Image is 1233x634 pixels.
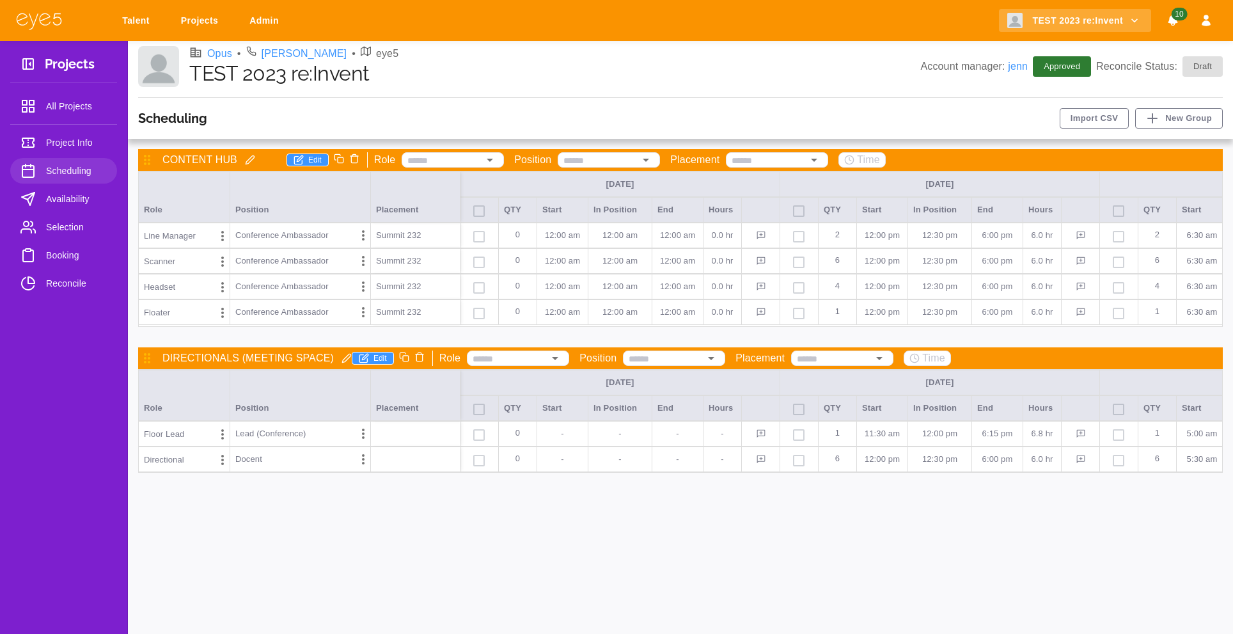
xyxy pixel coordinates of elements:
[1182,453,1222,466] p: 5:30 AM
[857,152,880,168] p: Time
[908,197,972,223] div: In Position
[241,9,292,33] a: Admin
[652,395,703,421] div: End
[235,427,306,440] p: Lead (Conference)
[542,306,583,319] p: 12:00 AM
[10,158,117,184] a: Scheduling
[1171,8,1187,20] span: 10
[977,280,1017,293] p: 6:00 PM
[593,427,647,440] p: -
[1143,447,1171,472] p: 6
[735,351,785,366] p: Placement
[1182,427,1222,440] p: 5:00 AM
[537,395,588,421] div: Start
[46,163,107,178] span: Scheduling
[542,427,583,440] p: -
[138,111,207,126] h3: Scheduling
[504,249,531,273] p: 0
[1138,395,1177,421] div: QTY
[376,255,455,267] p: Summit 232
[235,453,262,466] p: Docent
[1028,255,1056,267] p: 6.0 hr
[144,255,175,268] p: Scanner
[913,453,966,466] p: 12:30 PM
[504,223,531,248] p: 0
[579,351,616,366] p: Position
[1028,427,1056,440] p: 6.8 hr
[819,197,857,223] div: QTY
[709,280,736,293] p: 0.0 hr
[824,274,851,299] p: 4
[10,186,117,212] a: Availability
[703,395,742,421] div: Hours
[376,46,398,61] p: eye5
[824,300,851,324] p: 1
[593,229,647,242] p: 12:00 AM
[230,171,371,223] div: Position
[670,152,719,168] p: Placement
[977,229,1017,242] p: 6:00 PM
[824,422,851,446] p: 1
[235,306,329,319] p: Conference Ambassador
[371,171,460,223] div: Placement
[144,281,175,294] p: Headset
[213,303,232,322] button: Options
[1161,9,1184,33] button: Notifications
[262,46,347,61] a: [PERSON_NAME]
[657,255,698,267] p: 12:00 AM
[862,280,902,293] p: 12:00 PM
[702,349,720,367] button: Open
[466,178,774,190] div: [DATE]
[162,351,334,366] p: DIRECTIONALS (MEETING SPACE)
[352,46,356,61] li: •
[542,453,583,466] p: -
[1177,395,1228,421] div: Start
[138,46,179,87] img: Client logo
[10,130,117,155] a: Project Info
[862,453,902,466] p: 12:00 PM
[593,306,647,319] p: 12:00 AM
[213,425,232,444] button: Options
[46,276,107,291] span: Reconcile
[1096,56,1223,77] p: Reconcile Status:
[46,219,107,235] span: Selection
[1135,108,1223,129] button: New Group
[499,197,537,223] div: QTY
[709,306,736,319] p: 0.0 hr
[709,427,736,440] p: -
[371,370,460,421] div: Placement
[354,226,373,245] button: Options
[857,395,908,421] div: Start
[920,59,1028,74] p: Account manager:
[972,197,1023,223] div: End
[1143,223,1171,248] p: 2
[235,255,329,267] p: Conference Ambassador
[144,230,196,242] p: Line Manager
[1028,229,1056,242] p: 6.0 hr
[977,453,1017,466] p: 6:00 PM
[10,214,117,240] a: Selection
[46,191,107,207] span: Availability
[819,395,857,421] div: QTY
[785,377,1094,388] div: [DATE]
[1143,274,1171,299] p: 4
[1143,300,1171,324] p: 1
[657,229,698,242] p: 12:00 AM
[376,306,455,319] p: Summit 232
[114,9,162,33] a: Talent
[999,9,1151,33] button: TEST 2023 re:Invent
[870,349,888,367] button: Open
[657,280,698,293] p: 12:00 AM
[824,447,851,472] p: 6
[1007,13,1023,28] img: Client logo
[593,255,647,267] p: 12:00 AM
[546,349,564,367] button: Open
[824,249,851,273] p: 6
[46,135,107,150] span: Project Info
[235,229,329,242] p: Conference Ambassador
[230,370,371,421] div: Position
[593,453,647,466] p: -
[354,277,373,296] button: Options
[913,229,966,242] p: 12:30 PM
[139,370,230,421] div: Role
